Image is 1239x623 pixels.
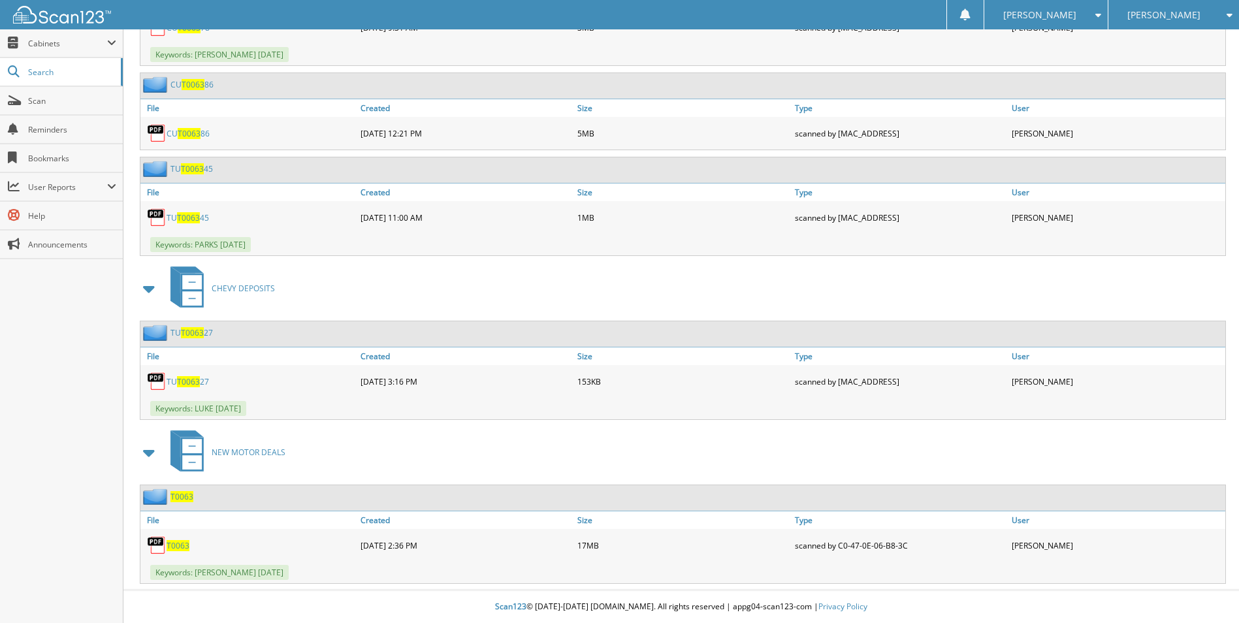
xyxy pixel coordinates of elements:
img: PDF.png [147,208,167,227]
a: TUT006345 [167,212,209,223]
img: PDF.png [147,535,167,555]
span: Keywords: [PERSON_NAME] [DATE] [150,565,289,580]
a: CHEVY DEPOSITS [163,263,275,314]
a: Size [574,511,791,529]
div: scanned by C0-47-0E-06-B8-3C [792,532,1008,558]
a: TUT006327 [167,376,209,387]
div: [DATE] 12:21 PM [357,120,574,146]
a: Type [792,511,1008,529]
div: scanned by [MAC_ADDRESS] [792,204,1008,231]
div: 153KB [574,368,791,394]
div: 5MB [574,120,791,146]
span: T0063 [177,212,200,223]
img: PDF.png [147,372,167,391]
div: scanned by [MAC_ADDRESS] [792,368,1008,394]
span: [PERSON_NAME] [1127,11,1200,19]
span: T0063 [177,376,200,387]
span: T0063 [181,163,204,174]
span: Scan [28,95,116,106]
span: Keywords: [PERSON_NAME] [DATE] [150,47,289,62]
span: Keywords: PARKS [DATE] [150,237,251,252]
span: Cabinets [28,38,107,49]
span: Reminders [28,124,116,135]
img: PDF.png [147,123,167,143]
span: Keywords: LUKE [DATE] [150,401,246,416]
div: 1MB [574,204,791,231]
a: File [140,347,357,365]
a: CUT006386 [167,128,210,139]
span: CHEVY DEPOSITS [212,283,275,294]
div: [DATE] 11:00 AM [357,204,574,231]
span: T0063 [178,128,201,139]
div: [PERSON_NAME] [1008,368,1225,394]
a: File [140,511,357,529]
a: Type [792,184,1008,201]
a: Created [357,347,574,365]
a: NEW MOTOR DEALS [163,426,285,478]
div: [PERSON_NAME] [1008,120,1225,146]
a: Privacy Policy [818,601,867,612]
a: Created [357,99,574,117]
a: Size [574,99,791,117]
iframe: Chat Widget [1174,560,1239,623]
a: Type [792,347,1008,365]
a: Created [357,511,574,529]
a: TUT006327 [170,327,213,338]
span: User Reports [28,182,107,193]
a: Created [357,184,574,201]
a: File [140,184,357,201]
a: File [140,99,357,117]
span: T0063 [182,79,204,90]
span: Announcements [28,239,116,250]
img: folder2.png [143,76,170,93]
img: folder2.png [143,325,170,341]
div: [DATE] 3:16 PM [357,368,574,394]
a: User [1008,99,1225,117]
span: T0063 [181,327,204,338]
span: NEW MOTOR DEALS [212,447,285,458]
a: User [1008,184,1225,201]
img: folder2.png [143,161,170,177]
a: Size [574,184,791,201]
img: folder2.png [143,488,170,505]
span: Search [28,67,114,78]
a: T0063 [170,491,193,502]
span: Help [28,210,116,221]
img: scan123-logo-white.svg [13,6,111,24]
a: User [1008,347,1225,365]
div: [PERSON_NAME] [1008,204,1225,231]
a: T0063 [167,540,189,551]
a: User [1008,511,1225,529]
a: CUT006386 [170,79,214,90]
div: scanned by [MAC_ADDRESS] [792,120,1008,146]
div: [PERSON_NAME] [1008,532,1225,558]
div: [DATE] 2:36 PM [357,532,574,558]
a: TUT006345 [170,163,213,174]
span: Scan123 [495,601,526,612]
div: © [DATE]-[DATE] [DOMAIN_NAME]. All rights reserved | appg04-scan123-com | [123,591,1239,623]
div: 17MB [574,532,791,558]
a: Size [574,347,791,365]
a: Type [792,99,1008,117]
span: Bookmarks [28,153,116,164]
span: [PERSON_NAME] [1003,11,1076,19]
